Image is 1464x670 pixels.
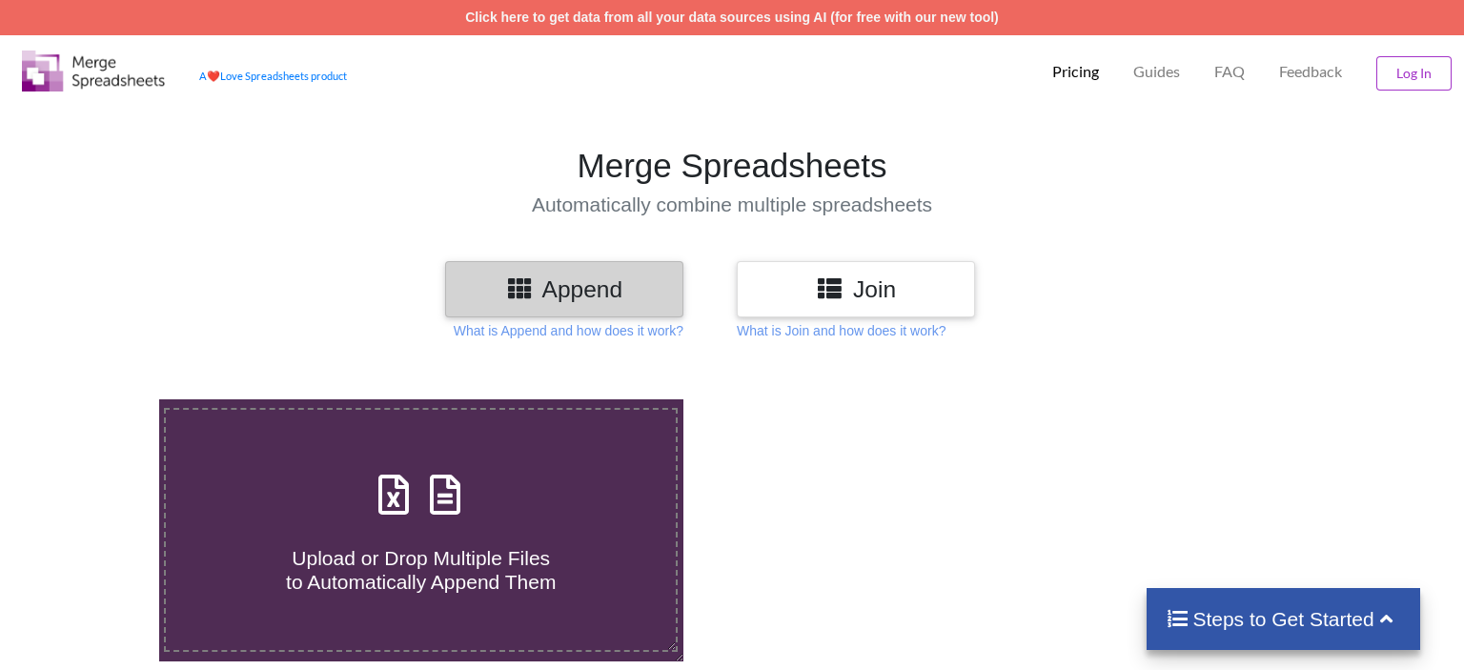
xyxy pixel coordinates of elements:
p: FAQ [1214,62,1245,82]
span: heart [207,70,220,82]
h3: Join [751,275,961,303]
span: Upload or Drop Multiple Files to Automatically Append Them [286,547,556,593]
span: Feedback [1279,64,1342,79]
p: What is Join and how does it work? [737,321,945,340]
button: Log In [1376,56,1452,91]
img: Logo.png [22,51,165,91]
h4: Steps to Get Started [1166,607,1401,631]
h3: Append [459,275,669,303]
a: AheartLove Spreadsheets product [199,70,347,82]
p: What is Append and how does it work? [454,321,683,340]
p: Pricing [1052,62,1099,82]
a: Click here to get data from all your data sources using AI (for free with our new tool) [465,10,999,25]
p: Guides [1133,62,1180,82]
